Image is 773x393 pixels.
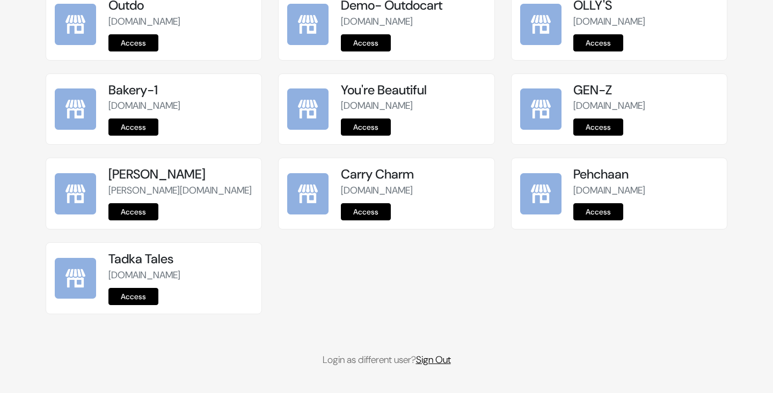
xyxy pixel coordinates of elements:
[341,34,391,51] a: Access
[108,34,158,51] a: Access
[108,251,253,267] h5: Tadka Tales
[341,99,485,113] p: [DOMAIN_NAME]
[108,99,253,113] p: [DOMAIN_NAME]
[573,167,718,182] h5: Pehchaan
[55,88,96,130] img: Bakery-1
[416,353,451,366] a: Sign Out
[341,83,485,98] h5: You're Beautiful
[520,88,561,130] img: GEN-Z
[520,173,561,214] img: Pehchaan
[108,183,253,198] p: [PERSON_NAME][DOMAIN_NAME]
[46,353,727,367] p: Login as different user?
[287,173,329,214] img: Carry Charm
[108,118,158,136] a: Access
[55,258,96,299] img: Tadka Tales
[573,14,718,29] p: [DOMAIN_NAME]
[55,173,96,214] img: WALKER
[108,268,253,283] p: [DOMAIN_NAME]
[573,203,623,220] a: Access
[287,88,329,130] img: You're Beautiful
[341,203,391,220] a: Access
[287,4,329,45] img: Demo- Outdocart
[573,118,623,136] a: Access
[573,83,718,98] h5: GEN-Z
[520,4,561,45] img: OLLY'S
[341,118,391,136] a: Access
[341,14,485,29] p: [DOMAIN_NAME]
[108,83,253,98] h5: Bakery-1
[341,167,485,182] h5: Carry Charm
[573,99,718,113] p: [DOMAIN_NAME]
[108,288,158,305] a: Access
[341,183,485,198] p: [DOMAIN_NAME]
[573,34,623,51] a: Access
[108,167,253,182] h5: [PERSON_NAME]
[108,203,158,220] a: Access
[108,14,253,29] p: [DOMAIN_NAME]
[573,183,718,198] p: [DOMAIN_NAME]
[55,4,96,45] img: Outdo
